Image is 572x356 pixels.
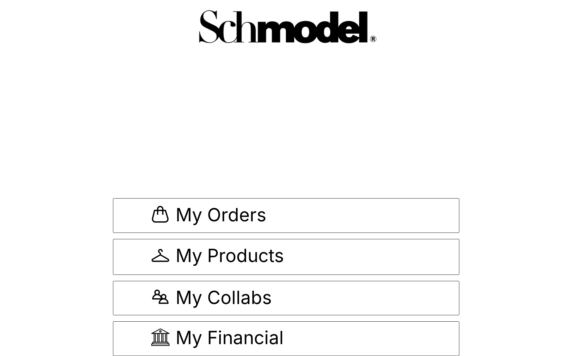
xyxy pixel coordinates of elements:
[176,328,284,349] span: My Financial
[176,246,284,268] span: My Products
[113,281,459,315] a: My Collabs
[113,198,459,233] a: My Orders
[113,321,459,356] a: My Financial
[176,288,272,308] span: My Collabs
[176,206,266,226] span: My Orders
[113,239,459,275] a: My Products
